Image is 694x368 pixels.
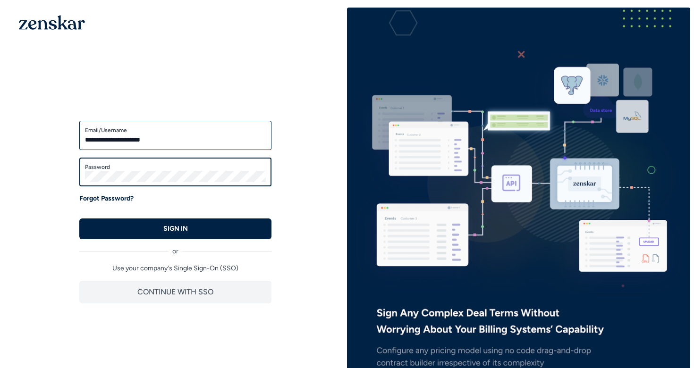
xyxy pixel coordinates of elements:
a: Forgot Password? [79,194,134,203]
button: CONTINUE WITH SSO [79,281,271,303]
label: Email/Username [85,126,266,134]
label: Password [85,163,266,171]
p: Use your company's Single Sign-On (SSO) [79,264,271,273]
div: or [79,239,271,256]
img: 1OGAJ2xQqyY4LXKgY66KYq0eOWRCkrZdAb3gUhuVAqdWPZE9SRJmCz+oDMSn4zDLXe31Ii730ItAGKgCKgCCgCikA4Av8PJUP... [19,15,85,30]
button: SIGN IN [79,218,271,239]
p: SIGN IN [163,224,188,234]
